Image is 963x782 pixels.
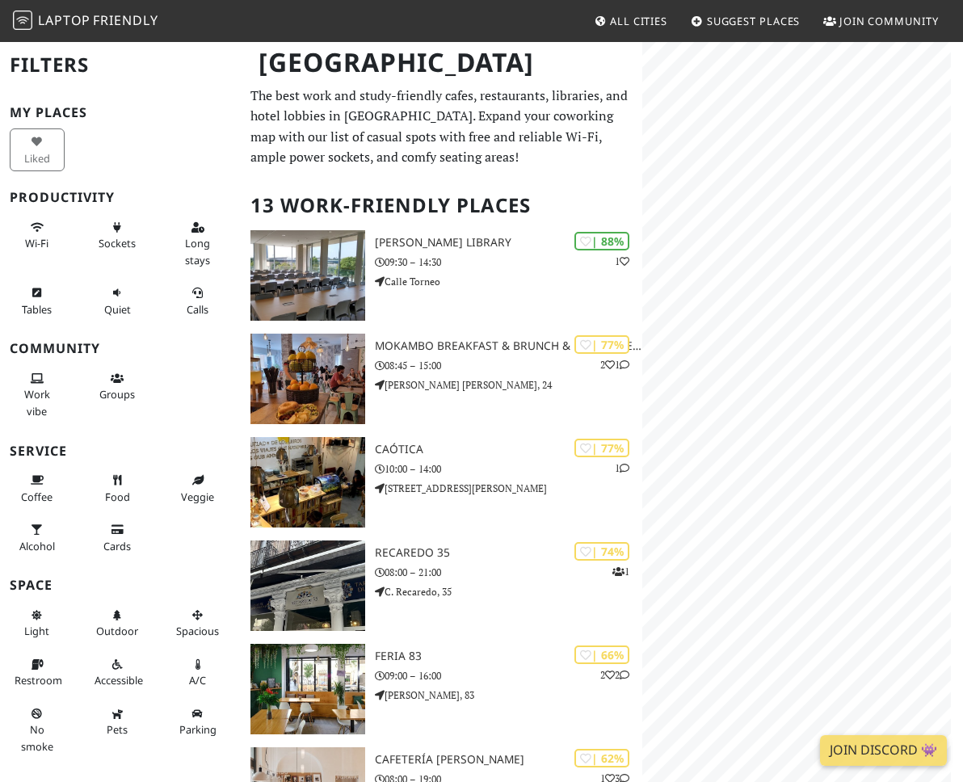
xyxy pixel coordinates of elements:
button: Sockets [90,214,145,257]
div: | 88% [574,232,629,250]
p: 08:45 – 15:00 [375,358,642,373]
div: | 62% [574,749,629,767]
a: Mokambo Breakfast & Brunch & Lunch Sevilla | 77% 21 Mokambo Breakfast & Brunch & Lunch [GEOGRAPHI... [241,334,642,424]
img: Mokambo Breakfast & Brunch & Lunch Sevilla [250,334,365,424]
h3: Cafetería [PERSON_NAME] [375,753,642,767]
button: Restroom [10,651,65,694]
p: 1 [612,564,629,579]
span: Pet friendly [107,722,128,737]
p: C. Recaredo, 35 [375,584,642,599]
a: Join Discord 👾 [820,735,947,766]
span: Smoke free [21,722,53,753]
span: Food [105,490,130,504]
button: Alcohol [10,516,65,559]
h3: Feria 83 [375,650,642,663]
span: People working [24,387,50,418]
button: Tables [10,280,65,322]
span: Veggie [181,490,214,504]
button: Veggie [170,467,225,510]
h3: Space [10,578,231,593]
span: Video/audio calls [187,302,208,317]
h2: Filters [10,40,231,90]
button: No smoke [10,700,65,759]
span: Parking [179,722,217,737]
p: Calle Torneo [375,274,642,289]
a: Suggest Places [684,6,807,36]
h3: Caótica [375,443,642,456]
h2: 13 Work-Friendly Places [250,181,633,230]
button: Cards [90,516,145,559]
img: LaptopFriendly [13,11,32,30]
p: 08:00 – 21:00 [375,565,642,580]
button: Food [90,467,145,510]
img: Recaredo 35 [250,540,365,631]
div: | 77% [574,335,629,354]
h3: Service [10,444,231,459]
span: Long stays [185,236,210,267]
button: Spacious [170,602,225,645]
a: Feria 83 | 66% 22 Feria 83 09:00 – 16:00 [PERSON_NAME], 83 [241,644,642,734]
img: Feria 83 [250,644,365,734]
span: Suggest Places [707,14,801,28]
h3: [PERSON_NAME] Library [375,236,642,250]
button: Long stays [170,214,225,273]
p: 09:00 – 16:00 [375,668,642,683]
p: [PERSON_NAME] [PERSON_NAME], 24 [375,377,642,393]
span: Outdoor area [96,624,138,638]
p: 09:30 – 14:30 [375,254,642,270]
div: | 66% [574,645,629,664]
p: The best work and study-friendly cafes, restaurants, libraries, and hotel lobbies in [GEOGRAPHIC_... [250,86,633,168]
img: Felipe González Márquez Library [250,230,365,321]
p: 2 1 [600,357,629,372]
span: Join Community [839,14,939,28]
button: Work vibe [10,365,65,424]
h3: Productivity [10,190,231,205]
h1: [GEOGRAPHIC_DATA] [246,40,639,85]
span: Credit cards [103,539,131,553]
a: LaptopFriendly LaptopFriendly [13,7,158,36]
span: Quiet [104,302,131,317]
span: All Cities [610,14,667,28]
span: Air conditioned [189,673,206,687]
button: Parking [170,700,225,743]
button: Quiet [90,280,145,322]
a: Felipe González Márquez Library | 88% 1 [PERSON_NAME] Library 09:30 – 14:30 Calle Torneo [241,230,642,321]
p: 1 [615,460,629,476]
span: Coffee [21,490,53,504]
span: Alcohol [19,539,55,553]
h3: Community [10,341,231,356]
p: 10:00 – 14:00 [375,461,642,477]
a: Caótica | 77% 1 Caótica 10:00 – 14:00 [STREET_ADDRESS][PERSON_NAME] [241,437,642,528]
button: Pets [90,700,145,743]
button: Accessible [90,651,145,694]
div: | 77% [574,439,629,457]
h3: Mokambo Breakfast & Brunch & Lunch [GEOGRAPHIC_DATA] [375,339,642,353]
p: [STREET_ADDRESS][PERSON_NAME] [375,481,642,496]
span: Work-friendly tables [22,302,52,317]
span: Accessible [95,673,143,687]
span: Restroom [15,673,62,687]
span: Power sockets [99,236,136,250]
span: Spacious [176,624,219,638]
h3: My Places [10,105,231,120]
span: Stable Wi-Fi [25,236,48,250]
button: Outdoor [90,602,145,645]
button: Wi-Fi [10,214,65,257]
p: 2 2 [600,667,629,683]
img: Caótica [250,437,365,528]
button: Groups [90,365,145,408]
p: [PERSON_NAME], 83 [375,687,642,703]
h3: Recaredo 35 [375,546,642,560]
button: Calls [170,280,225,322]
p: 1 [615,254,629,269]
div: | 74% [574,542,629,561]
button: Light [10,602,65,645]
a: Recaredo 35 | 74% 1 Recaredo 35 08:00 – 21:00 C. Recaredo, 35 [241,540,642,631]
span: Friendly [93,11,158,29]
a: Join Community [817,6,945,36]
button: A/C [170,651,225,694]
span: Natural light [24,624,49,638]
a: All Cities [587,6,674,36]
span: Group tables [99,387,135,402]
button: Coffee [10,467,65,510]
